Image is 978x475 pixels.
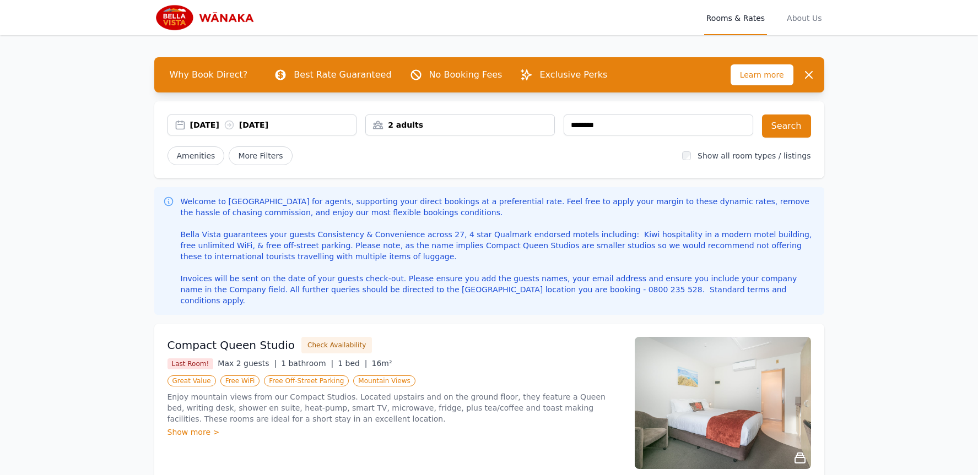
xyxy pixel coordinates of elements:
[372,359,392,368] span: 16m²
[264,375,349,386] span: Free Off-Street Parking
[429,68,502,81] p: No Booking Fees
[190,119,356,130] div: [DATE] [DATE]
[167,427,622,438] div: Show more >
[218,359,277,368] span: Max 2 guests |
[167,375,216,386] span: Great Value
[167,358,214,369] span: Last Room!
[181,196,815,306] p: Welcome to [GEOGRAPHIC_DATA] for agents, supporting your direct bookings at a preferential rate. ...
[731,64,793,85] span: Learn more
[229,146,292,165] span: More Filters
[698,151,811,160] label: Show all room types / listings
[154,4,260,31] img: Bella Vista Wanaka
[762,114,811,138] button: Search
[167,337,295,353] h3: Compact Queen Studio
[167,391,622,424] p: Enjoy mountain views from our Compact Studios. Located upstairs and on the ground floor, they fea...
[353,375,415,386] span: Mountain Views
[281,359,333,368] span: 1 bathroom |
[161,64,257,86] span: Why Book Direct?
[294,68,391,81] p: Best Rate Guaranteed
[338,359,367,368] span: 1 bed |
[539,68,607,81] p: Exclusive Perks
[167,146,225,165] button: Amenities
[366,119,554,130] div: 2 adults
[220,375,260,386] span: Free WiFi
[301,337,372,353] button: Check Availability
